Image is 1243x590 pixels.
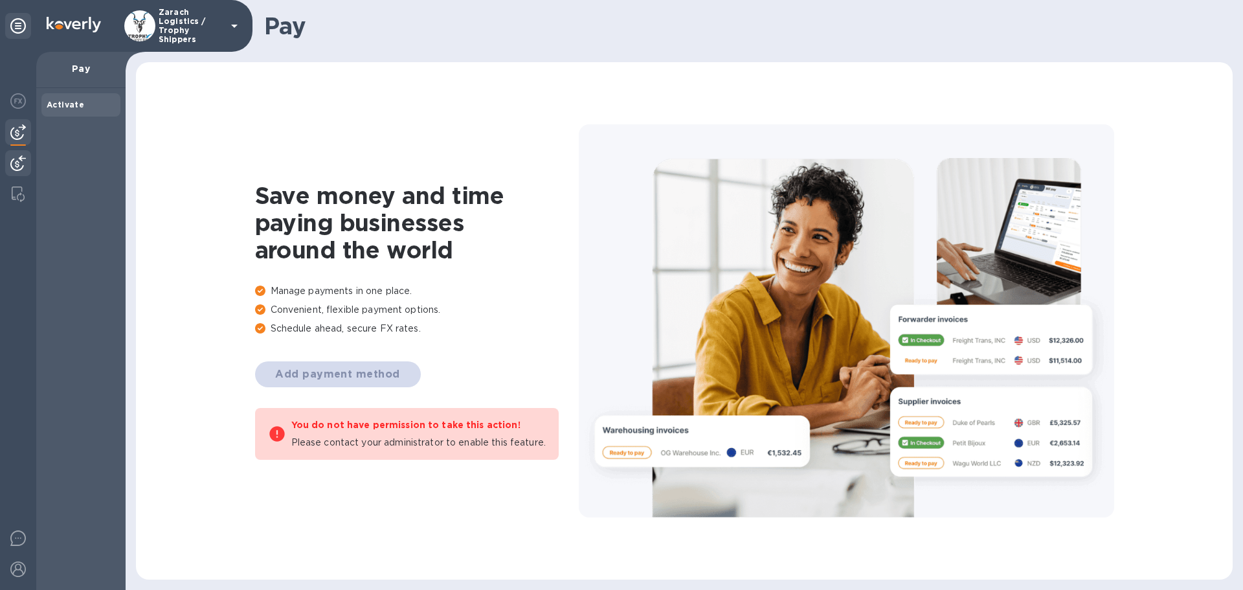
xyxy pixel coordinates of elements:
div: Unpin categories [5,13,31,39]
p: Pay [47,62,115,75]
h1: Save money and time paying businesses around the world [255,182,579,264]
p: Schedule ahead, secure FX rates. [255,322,579,335]
b: Activate [47,100,84,109]
img: Foreign exchange [10,93,26,109]
b: You do not have permission to take this action! [291,420,521,430]
p: Manage payments in one place. [255,284,579,298]
p: Convenient, flexible payment options. [255,303,579,317]
img: Logo [47,17,101,32]
h1: Pay [264,12,1222,40]
p: Please contact your administrator to enable this feature. [291,436,546,449]
p: Zarach Logistics / Trophy Shippers [159,8,223,44]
